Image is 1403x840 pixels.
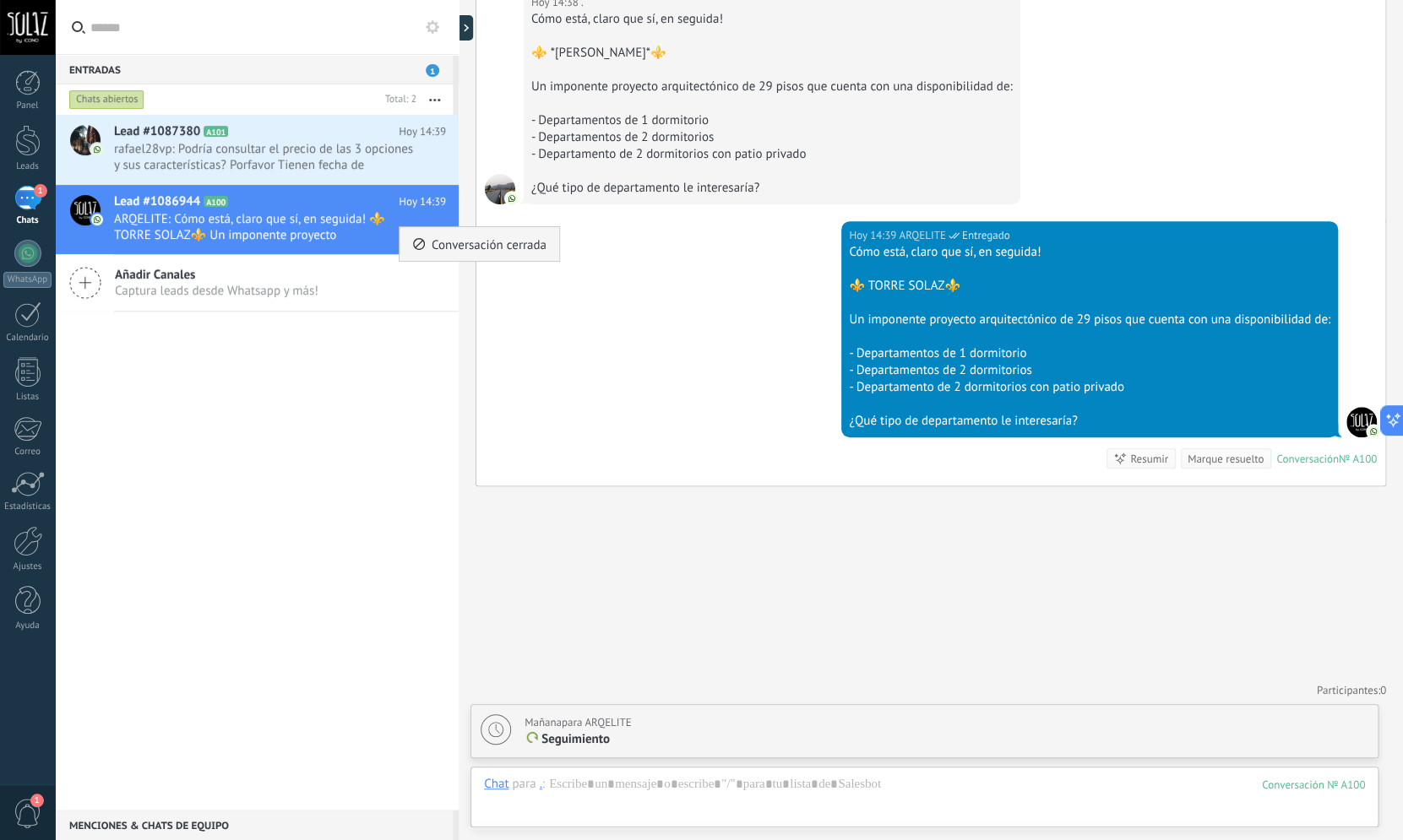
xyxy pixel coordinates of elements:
[3,272,52,288] div: WhatsApp
[3,561,52,572] div: Ajustes
[3,392,52,403] div: Listas
[3,621,52,631] div: Ayuda
[3,100,52,111] div: Panel
[3,447,52,458] div: Correo
[3,501,52,512] div: Estadísticas
[34,184,47,198] span: 1
[432,227,547,261] span: Conversación cerrada
[3,215,52,226] div: Chats
[3,333,52,344] div: Calendario
[3,161,52,172] div: Leads
[30,794,44,807] span: 1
